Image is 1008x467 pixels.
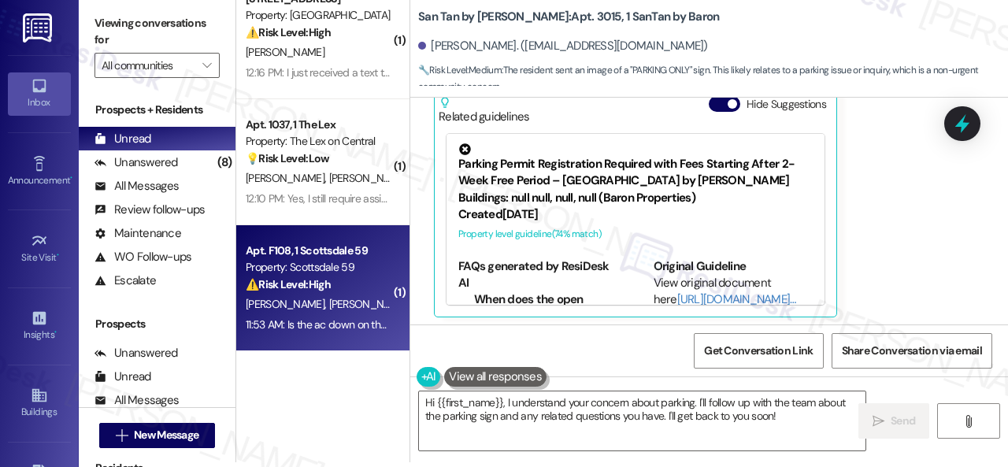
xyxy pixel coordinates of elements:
label: Hide Suggestions [747,96,826,113]
i:  [873,415,884,428]
i:  [962,415,974,428]
div: Apt. F108, 1 Scottsdale 59 [246,243,391,259]
i:  [116,429,128,442]
div: [PERSON_NAME]. ([EMAIL_ADDRESS][DOMAIN_NAME]) [418,38,708,54]
div: Created [DATE] [458,206,813,223]
a: [URL][DOMAIN_NAME]… [677,291,796,307]
a: Site Visit • [8,228,71,270]
span: Get Conversation Link [704,343,813,359]
i:  [202,59,211,72]
span: [PERSON_NAME] [329,171,408,185]
a: Inbox [8,72,71,115]
a: Buildings [8,382,71,424]
div: Property: Scottsdale 59 [246,259,391,276]
span: [PERSON_NAME] [246,297,329,311]
span: [PERSON_NAME] [329,297,408,311]
div: 11:53 AM: Is the ac down on the east side? [246,317,435,332]
textarea: Hi {{first_name}}, I understand your concern about parking. I'll follow up with the team about th... [419,391,865,450]
span: [PERSON_NAME] [246,45,324,59]
div: Property level guideline ( 74 % match) [458,226,813,243]
div: Apt. 1037, 1 The Lex [246,117,391,133]
button: Get Conversation Link [694,333,823,369]
input: All communities [102,53,195,78]
div: WO Follow-ups [94,249,191,265]
div: Prospects + Residents [79,102,235,118]
b: FAQs generated by ResiDesk AI [458,258,610,291]
span: • [70,172,72,183]
div: (8) [213,150,235,175]
div: Unanswered [94,345,178,361]
div: Unanswered [94,154,178,171]
a: Insights • [8,305,71,347]
div: Property: [GEOGRAPHIC_DATA] [246,7,391,24]
b: San Tan by [PERSON_NAME]: Apt. 3015, 1 SanTan by Baron [418,9,719,25]
strong: 💡 Risk Level: Low [246,151,329,165]
label: Viewing conversations for [94,11,220,53]
div: All Messages [94,178,179,195]
b: Original Guideline [654,258,747,274]
span: : The resident sent an image of a "PARKING ONLY" sign. This likely relates to a parking issue or ... [418,62,1008,96]
span: New Message [134,427,198,443]
div: Unread [94,369,151,385]
div: Property: The Lex on Central [246,133,391,150]
div: View original document here [654,275,813,309]
img: ResiDesk Logo [23,13,55,43]
button: Share Conversation via email [832,333,992,369]
span: • [57,250,59,261]
div: All Messages [94,392,179,409]
div: Parking Permit Registration Required with Fees Starting After 2-Week Free Period – [GEOGRAPHIC_DA... [458,143,813,206]
div: Maintenance [94,225,181,242]
div: Prospects [79,316,235,332]
div: Review follow-ups [94,202,205,218]
span: Send [891,413,915,429]
span: [PERSON_NAME] [246,171,329,185]
div: Escalate [94,272,156,289]
span: • [54,327,57,338]
div: Related guidelines [439,96,530,125]
strong: ⚠️ Risk Level: High [246,277,331,291]
button: New Message [99,423,216,448]
strong: ⚠️ Risk Level: High [246,25,331,39]
div: Unread [94,131,151,147]
strong: 🔧 Risk Level: Medium [418,64,502,76]
button: Send [858,403,929,439]
span: Share Conversation via email [842,343,982,359]
li: When does the open registration period for free permits end? [474,291,618,342]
